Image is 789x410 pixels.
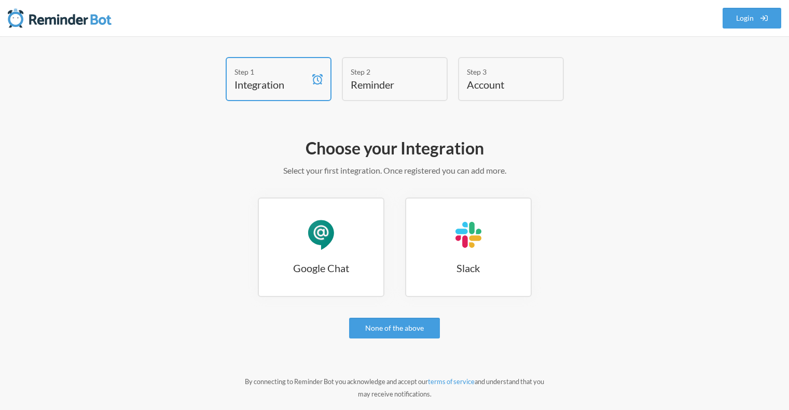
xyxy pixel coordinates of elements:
h3: Google Chat [259,261,383,275]
p: Select your first integration. Once registered you can add more. [94,164,696,177]
h4: Reminder [351,77,423,92]
a: terms of service [428,377,475,386]
small: By connecting to Reminder Bot you acknowledge and accept our and understand that you may receive ... [245,377,544,398]
a: None of the above [349,318,440,338]
h4: Account [467,77,539,92]
h3: Slack [406,261,531,275]
div: Step 1 [234,66,307,77]
h2: Choose your Integration [94,137,696,159]
img: Reminder Bot [8,8,112,29]
div: Step 2 [351,66,423,77]
a: Login [723,8,782,29]
div: Step 3 [467,66,539,77]
h4: Integration [234,77,307,92]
